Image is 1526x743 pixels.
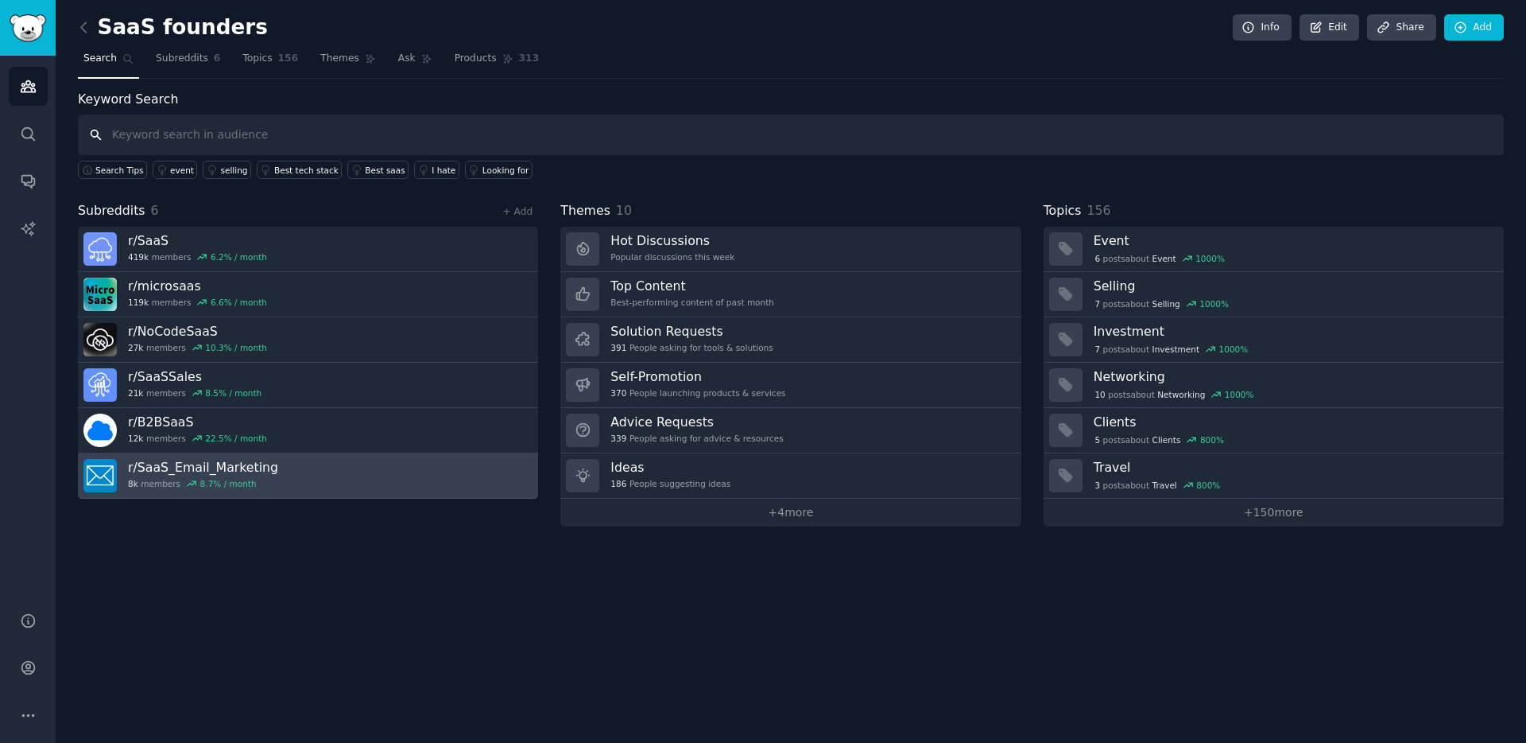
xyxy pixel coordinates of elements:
[610,433,626,444] span: 339
[78,201,145,221] span: Subreddits
[274,165,339,176] div: Best tech stack
[1094,298,1100,309] span: 7
[616,203,632,218] span: 10
[78,408,538,453] a: r/B2BSaaS12kmembers22.5% / month
[1199,298,1229,309] div: 1000 %
[78,227,538,272] a: r/SaaS419kmembers6.2% / month
[610,342,626,353] span: 391
[78,317,538,363] a: r/NoCodeSaaS27kmembers10.3% / month
[1152,253,1176,264] span: Event
[205,387,261,399] div: 8.5 % / month
[1094,251,1226,266] div: post s about
[150,46,226,79] a: Subreddits6
[257,161,342,179] a: Best tech stack
[365,165,405,176] div: Best saas
[1444,14,1504,41] a: Add
[560,408,1021,453] a: Advice Requests339People asking for advice & resources
[560,499,1021,527] a: +4more
[205,433,267,444] div: 22.5 % / month
[1094,433,1226,447] div: post s about
[78,115,1504,155] input: Keyword search in audience
[95,165,144,176] span: Search Tips
[214,52,221,66] span: 6
[347,161,409,179] a: Best saas
[455,52,497,66] span: Products
[1094,297,1230,311] div: post s about
[10,14,46,42] img: GummySearch logo
[128,478,138,489] span: 8k
[128,387,143,399] span: 21k
[1094,278,1493,294] h3: Selling
[1195,253,1225,264] div: 1000 %
[1044,363,1504,408] a: Networking10postsaboutNetworking1000%
[1094,253,1100,264] span: 6
[519,52,540,66] span: 313
[610,478,730,489] div: People suggesting ideas
[1094,368,1493,385] h3: Networking
[610,368,785,385] h3: Self-Promotion
[1044,272,1504,317] a: Selling7postsaboutSelling1000%
[560,227,1021,272] a: Hot DiscussionsPopular discussions this week
[151,203,159,218] span: 6
[432,165,455,176] div: I hate
[320,52,359,66] span: Themes
[1094,414,1493,430] h3: Clients
[610,342,773,353] div: People asking for tools & solutions
[1196,480,1220,491] div: 800 %
[560,453,1021,499] a: Ideas186People suggesting ideas
[1094,389,1105,400] span: 10
[83,459,117,492] img: SaaS_Email_Marketing
[1094,434,1100,445] span: 5
[1094,480,1100,491] span: 3
[1044,499,1504,527] a: +150more
[78,363,538,408] a: r/SaaSSales21kmembers8.5% / month
[1094,342,1249,356] div: post s about
[393,46,438,79] a: Ask
[560,317,1021,363] a: Solution Requests391People asking for tools & solutions
[83,414,117,447] img: B2BSaaS
[610,433,783,444] div: People asking for advice & resources
[610,297,774,308] div: Best-performing content of past month
[242,52,272,66] span: Topics
[128,251,267,263] div: members
[83,232,117,266] img: SaaS
[398,52,416,66] span: Ask
[610,387,626,399] span: 370
[170,165,194,176] div: event
[1152,344,1199,355] span: Investment
[83,368,117,402] img: SaaSSales
[211,251,267,263] div: 6.2 % / month
[128,387,261,399] div: members
[465,161,533,179] a: Looking for
[128,368,261,385] h3: r/ SaaSSales
[205,342,267,353] div: 10.3 % / month
[560,272,1021,317] a: Top ContentBest-performing content of past month
[1044,227,1504,272] a: Event6postsaboutEvent1000%
[449,46,544,79] a: Products313
[1152,298,1180,309] span: Selling
[78,161,147,179] button: Search Tips
[83,278,117,311] img: microsaas
[200,478,257,489] div: 8.7 % / month
[128,232,267,249] h3: r/ SaaS
[128,433,267,444] div: members
[560,201,610,221] span: Themes
[203,161,251,179] a: selling
[83,52,117,66] span: Search
[128,251,149,263] span: 419k
[83,323,117,356] img: NoCodeSaaS
[1044,201,1082,221] span: Topics
[610,251,734,263] div: Popular discussions this week
[610,478,626,489] span: 186
[78,453,538,499] a: r/SaaS_Email_Marketing8kmembers8.7% / month
[128,297,149,308] span: 119k
[1219,344,1249,355] div: 1000 %
[128,297,267,308] div: members
[128,459,278,476] h3: r/ SaaS_Email_Marketing
[502,206,533,217] a: + Add
[610,459,730,476] h3: Ideas
[78,46,139,79] a: Search
[128,478,278,489] div: members
[482,165,529,176] div: Looking for
[237,46,304,79] a: Topics156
